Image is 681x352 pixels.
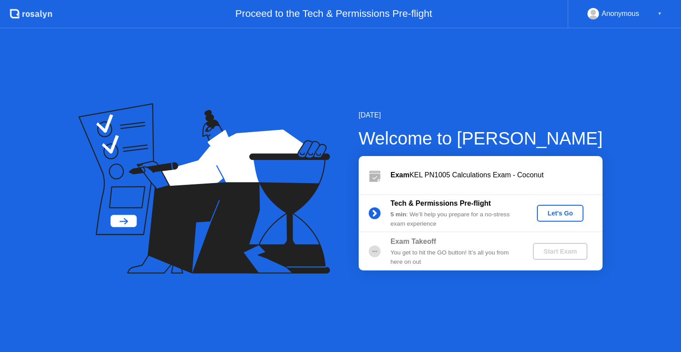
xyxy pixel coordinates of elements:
b: Exam Takeoff [391,238,436,245]
div: ▼ [658,8,662,20]
b: 5 min [391,211,407,218]
div: Start Exam [536,248,584,255]
div: Welcome to [PERSON_NAME] [359,125,603,152]
div: Anonymous [602,8,639,20]
button: Let's Go [537,205,583,222]
b: Exam [391,171,410,179]
div: : We’ll help you prepare for a no-stress exam experience [391,210,518,228]
div: [DATE] [359,110,603,121]
div: KEL PN1005 Calculations Exam - Coconut [391,170,603,180]
b: Tech & Permissions Pre-flight [391,199,491,207]
button: Start Exam [533,243,587,260]
div: Let's Go [540,210,580,217]
div: You get to hit the GO button! It’s all you from here on out [391,248,518,266]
